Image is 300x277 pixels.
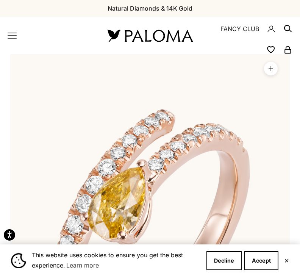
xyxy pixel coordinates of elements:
[11,253,26,268] img: Cookie banner
[8,31,89,40] nav: Primary navigation
[244,251,278,270] button: Accept
[65,260,100,271] a: Learn more
[211,17,292,54] nav: Secondary navigation
[32,250,200,271] span: This website uses cookies to ensure you get the best experience.
[220,24,259,34] a: FANCY CLUB
[206,251,242,270] button: Decline
[108,3,192,13] p: Natural Diamonds & 14K Gold
[284,258,289,263] button: Close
